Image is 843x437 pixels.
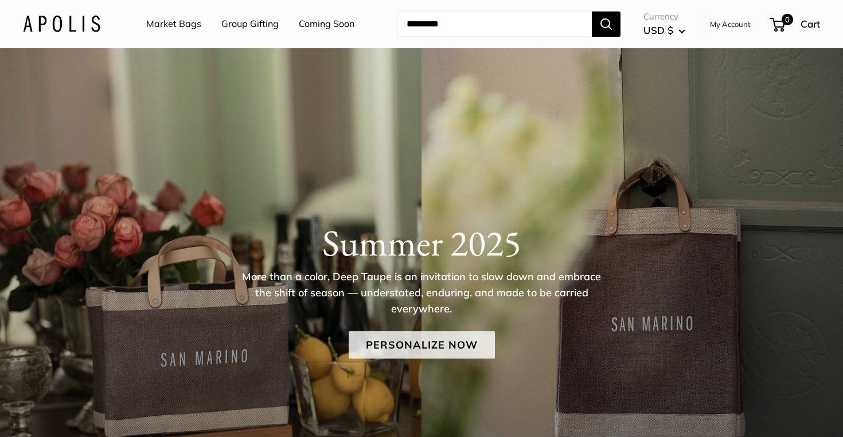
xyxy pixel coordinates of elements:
h1: Summer 2025 [23,221,820,265]
span: 0 [782,14,793,25]
button: USD $ [643,21,685,40]
img: Apolis [23,16,100,32]
a: Market Bags [146,16,201,33]
button: Search [592,11,620,37]
a: Group Gifting [221,16,279,33]
span: Currency [643,9,685,25]
a: Coming Soon [299,16,354,33]
p: More than a color, Deep Taupe is an invitation to slow down and embrace the shift of season — und... [235,269,608,317]
span: USD $ [643,24,673,36]
input: Search... [397,11,592,37]
a: 0 Cart [771,15,820,33]
a: Personalize Now [349,331,495,359]
a: My Account [710,17,751,31]
span: Cart [801,18,820,30]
